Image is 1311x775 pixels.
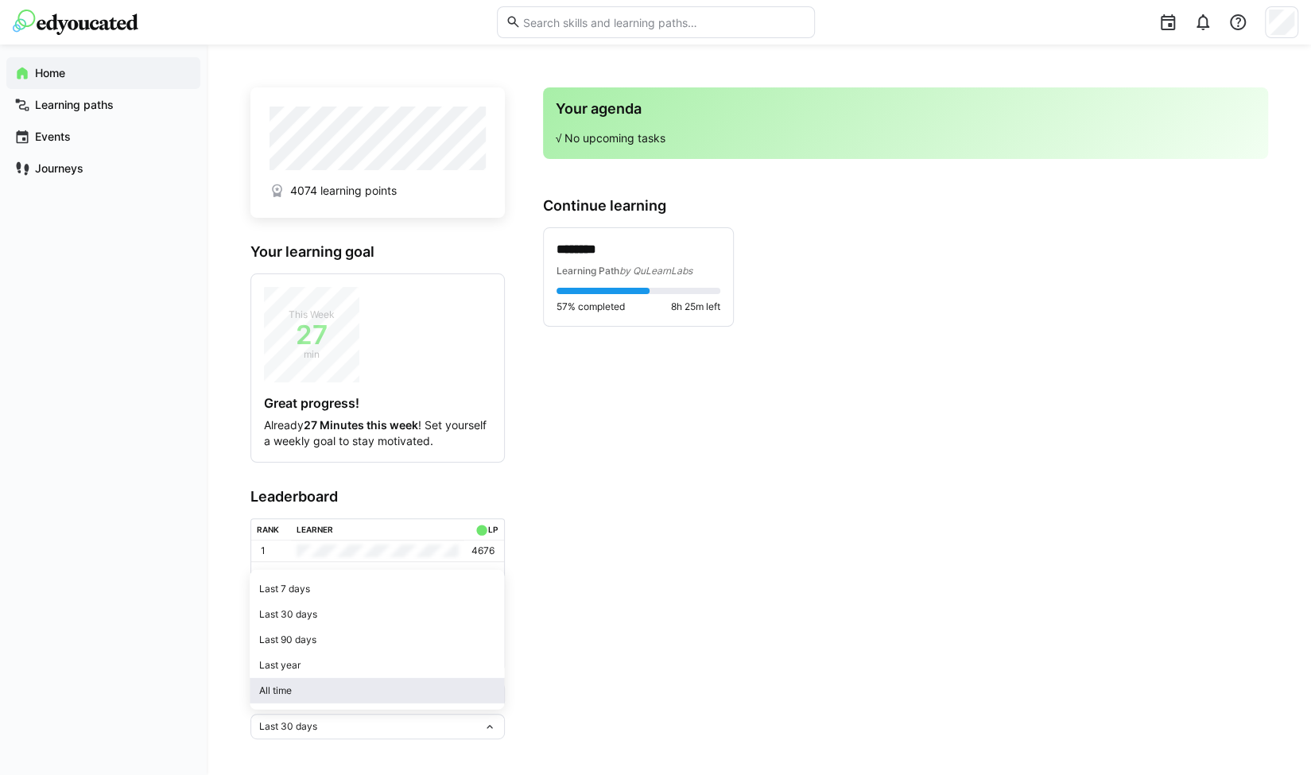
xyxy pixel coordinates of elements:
[259,634,495,646] div: Last 90 days
[556,100,1255,118] h3: Your agenda
[264,417,491,449] p: Already ! Set yourself a weekly goal to stay motivated.
[471,544,495,557] p: 4676
[619,265,692,277] span: by QuLearnLabs
[259,684,495,697] div: All time
[521,15,805,29] input: Search skills and learning paths…
[259,608,495,621] div: Last 30 days
[297,525,333,534] div: Learner
[557,265,619,277] span: Learning Path
[264,395,491,411] h4: Great progress!
[259,659,495,672] div: Last year
[259,583,495,595] div: Last 7 days
[250,243,505,261] h3: Your learning goal
[557,300,625,313] span: 57% completed
[543,197,1268,215] h3: Continue learning
[261,544,266,557] p: 1
[671,300,720,313] span: 8h 25m left
[250,488,505,506] h3: Leaderboard
[556,130,1255,146] p: √ No upcoming tasks
[289,183,396,199] span: 4074 learning points
[304,418,418,432] strong: 27 Minutes this week
[259,720,317,733] span: Last 30 days
[257,525,279,534] div: Rank
[488,525,498,534] div: LP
